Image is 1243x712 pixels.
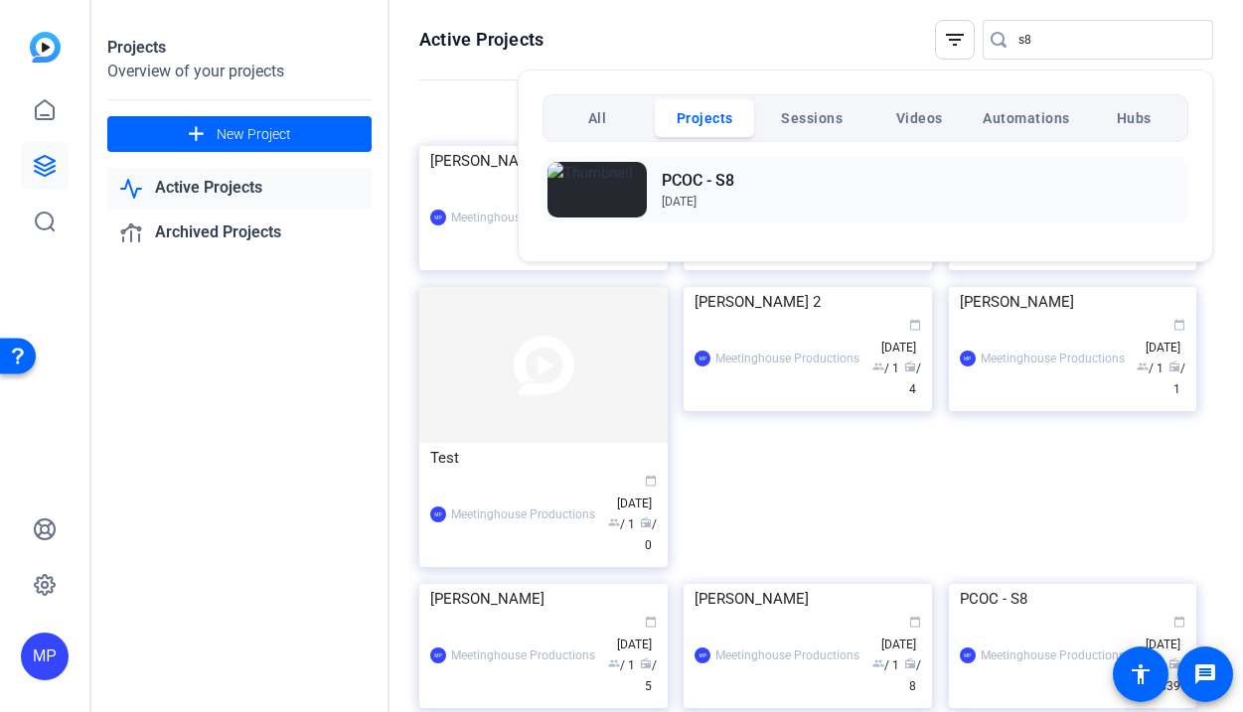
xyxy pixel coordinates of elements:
[983,100,1070,136] span: Automations
[1117,100,1152,136] span: Hubs
[662,169,734,193] h2: PCOC - S8
[547,162,647,217] img: Thumbnail
[896,100,943,136] span: Videos
[677,100,733,136] span: Projects
[662,195,697,209] span: [DATE]
[588,100,607,136] span: All
[781,100,843,136] span: Sessions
